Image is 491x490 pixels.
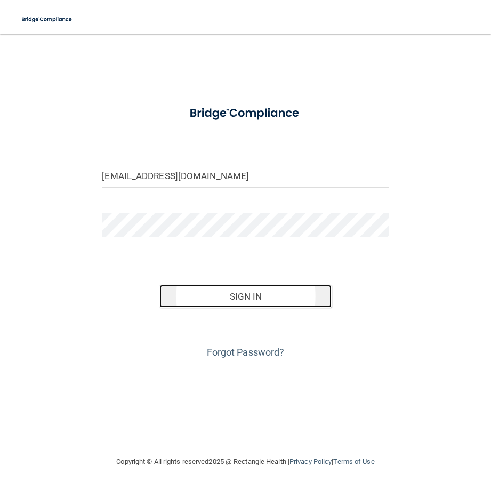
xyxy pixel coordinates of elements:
[178,98,313,128] img: bridge_compliance_login_screen.278c3ca4.svg
[159,285,332,308] button: Sign In
[207,347,285,358] a: Forgot Password?
[102,164,389,188] input: Email
[333,457,374,465] a: Terms of Use
[51,445,440,479] div: Copyright © All rights reserved 2025 @ Rectangle Health | |
[289,457,332,465] a: Privacy Policy
[16,9,78,30] img: bridge_compliance_login_screen.278c3ca4.svg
